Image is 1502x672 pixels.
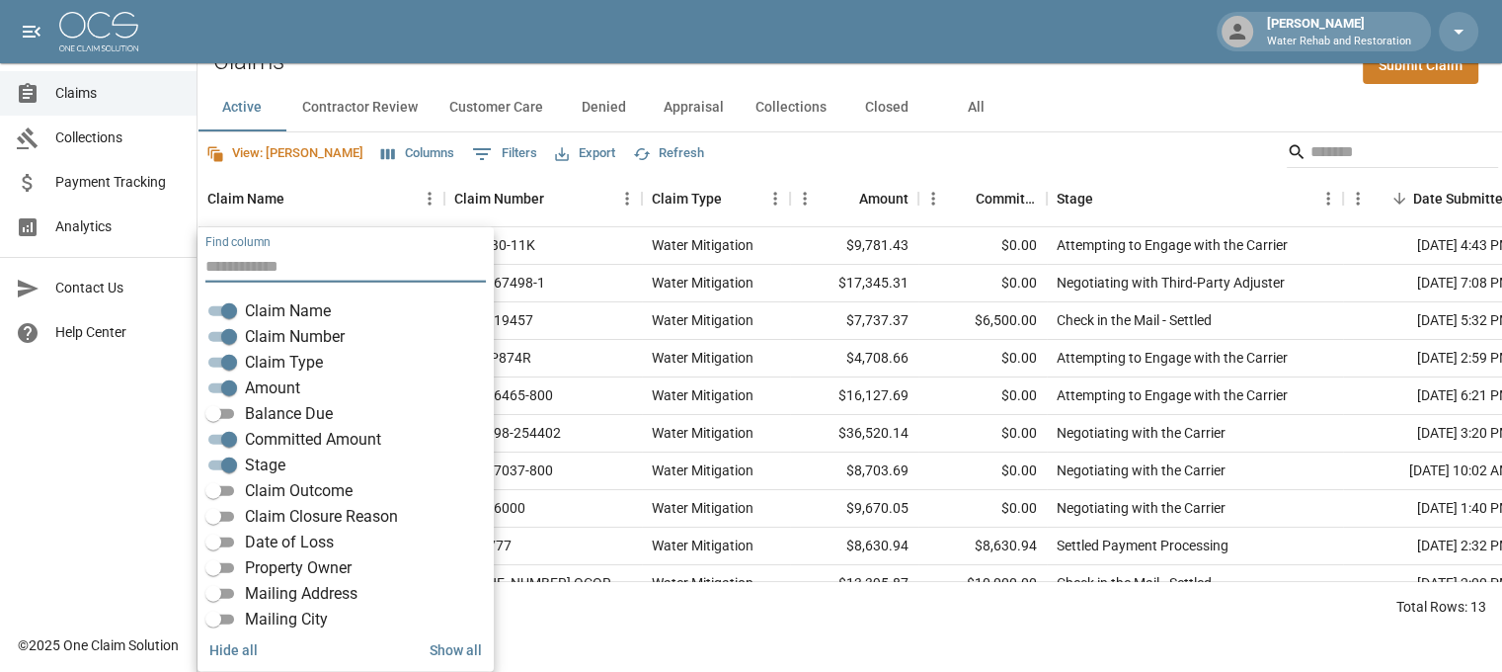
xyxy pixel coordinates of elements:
button: Sort [722,185,750,212]
span: Claim Number [245,325,345,349]
div: Attempting to Engage with the Carrier [1057,385,1288,405]
div: $0.00 [918,453,1047,490]
div: Stage [1057,171,1093,226]
span: Collections [55,127,181,148]
div: $0.00 [918,227,1047,265]
div: Committed Amount [976,171,1037,226]
div: $0.00 [918,490,1047,528]
div: $13,395.87 [790,565,918,603]
div: dynamic tabs [198,84,1502,131]
div: $4,708.66 [790,340,918,378]
span: Claims [55,83,181,104]
label: Find column [205,233,271,250]
div: 01-008-967942 OCOR [454,573,611,593]
div: Amount [790,171,918,226]
div: $7,737.37 [790,302,918,340]
span: Claim Outcome [245,479,353,503]
div: 057977037-800 [454,461,553,480]
button: Menu [918,184,948,213]
span: Amount [245,377,300,400]
div: 0801919457 [454,310,533,330]
button: Appraisal [648,84,740,131]
div: Negotiating with Third-Party Adjuster [1057,273,1285,293]
img: ocs-logo-white-transparent.png [59,12,138,51]
a: Submit Claim [1363,47,1478,84]
span: Claim Type [245,351,323,375]
button: Hide all [201,631,266,668]
span: Date of Loss [245,531,334,554]
div: Water Mitigation [652,536,753,555]
button: open drawer [12,12,51,51]
div: Claim Number [454,171,544,226]
div: Attempting to Engage with the Carrier [1057,235,1288,255]
div: Settled Payment Processing [1057,536,1228,555]
button: Customer Care [434,84,559,131]
div: Total Rows: 13 [1396,597,1486,617]
div: $0.00 [918,415,1047,453]
div: $9,670.05 [790,490,918,528]
div: Water Mitigation [652,573,753,593]
span: Help Center [55,322,181,343]
span: Balance Due [245,402,333,426]
button: Menu [790,184,820,213]
div: $0.00 [918,378,1047,415]
span: Claim Name [245,299,331,323]
span: Committed Amount [245,428,381,452]
button: Active [198,84,286,131]
div: Claim Name [207,171,284,226]
button: Sort [948,185,976,212]
div: Stage [1047,171,1343,226]
div: Negotiating with the Carrier [1057,498,1225,518]
button: Menu [612,184,642,213]
button: Menu [1343,184,1373,213]
div: Water Mitigation [652,348,753,368]
span: Contact Us [55,278,181,298]
div: Check in the Mail - Settled [1057,573,1212,593]
div: Negotiating with the Carrier [1057,423,1225,443]
button: Closed [842,84,931,131]
p: Water Rehab and Restoration [1267,34,1411,50]
div: $10,000.00 [918,565,1047,603]
div: Committed Amount [918,171,1047,226]
div: $9,781.43 [790,227,918,265]
button: Export [550,138,620,169]
div: Claim Type [642,171,790,226]
span: Claim Closure Reason [245,505,398,529]
button: Contractor Review [286,84,434,131]
div: Water Mitigation [652,461,753,480]
span: Stage [245,454,285,477]
button: Sort [1093,185,1121,212]
div: $8,630.94 [790,528,918,565]
button: View: [PERSON_NAME] [201,138,368,169]
div: $0.00 [918,340,1047,378]
div: Water Mitigation [652,235,753,255]
div: $6,500.00 [918,302,1047,340]
div: $16,127.69 [790,378,918,415]
button: Show all [422,631,490,668]
div: Search [1287,136,1498,172]
span: Property Owner [245,556,352,580]
button: Sort [1385,185,1413,212]
span: Mailing City [245,608,328,631]
div: Claim Type [652,171,722,226]
div: [PERSON_NAME] [1259,14,1419,49]
button: Sort [284,185,312,212]
button: Menu [760,184,790,213]
div: Water Mitigation [652,385,753,405]
div: Negotiating with the Carrier [1057,461,1225,480]
div: Select columns [198,227,494,672]
div: Claim Number [444,171,642,226]
div: 43-89B0-11K [454,235,535,255]
div: 1520698-254402 [454,423,561,443]
div: Water Mitigation [652,498,753,518]
button: All [931,84,1020,131]
div: Attempting to Engage with the Carrier [1057,348,1288,368]
button: Sort [544,185,572,212]
div: Water Mitigation [652,310,753,330]
div: Claim Name [198,171,444,226]
button: Sort [831,185,859,212]
div: 011716465-800 [454,385,553,405]
div: Check in the Mail - Settled [1057,310,1212,330]
button: Menu [415,184,444,213]
button: Show filters [467,138,542,170]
